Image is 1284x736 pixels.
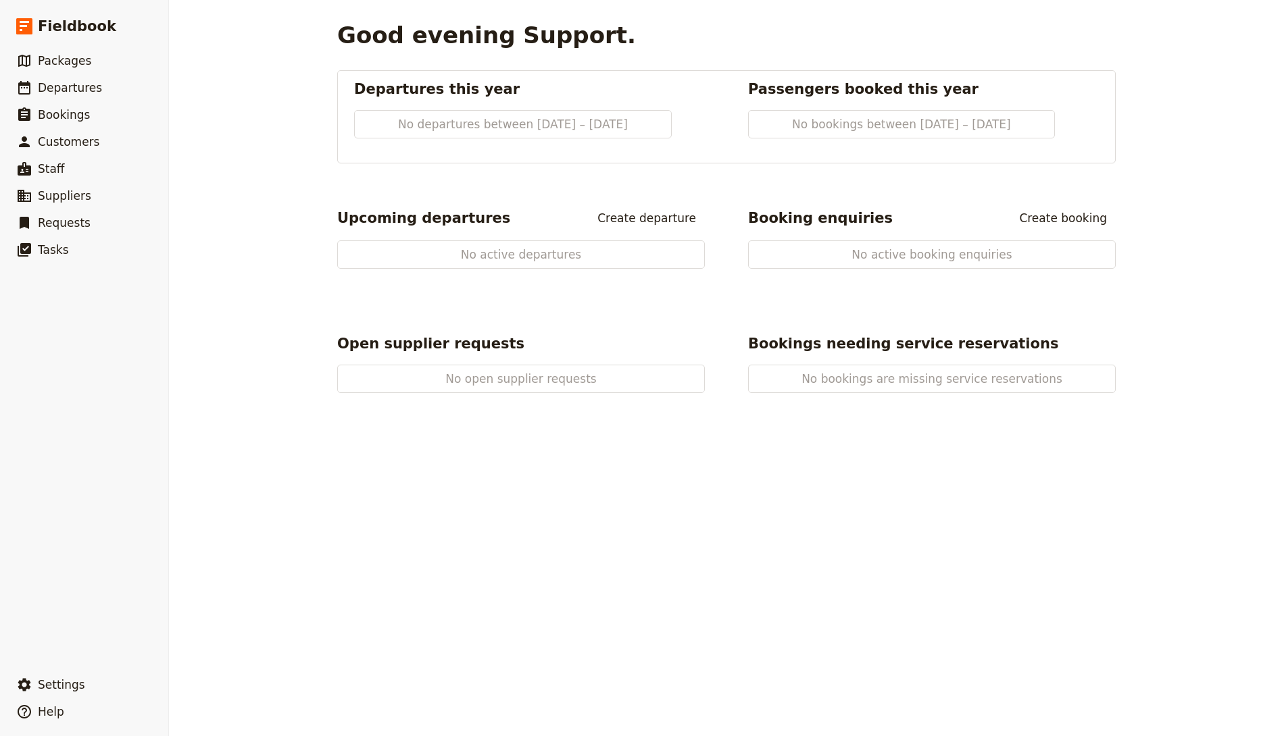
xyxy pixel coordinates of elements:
[792,371,1072,387] span: No bookings are missing service reservations
[38,678,85,691] span: Settings
[38,243,69,257] span: Tasks
[38,216,91,230] span: Requests
[38,162,65,176] span: Staff
[381,371,661,387] span: No open supplier requests
[792,246,1072,263] span: No active booking enquiries
[1010,207,1116,230] a: Create booking
[38,705,64,718] span: Help
[38,16,116,36] span: Fieldbook
[398,116,628,132] span: No departures between [DATE] – [DATE]
[354,79,705,99] h2: Departures this year
[337,22,636,49] h1: Good evening Support.
[38,54,91,68] span: Packages
[38,108,90,122] span: Bookings
[748,79,1099,99] h2: Passengers booked this year
[38,135,99,149] span: Customers
[337,208,510,228] h2: Upcoming departures
[589,207,705,230] a: Create departure
[381,246,661,263] span: No active departures
[337,334,524,354] h2: Open supplier requests
[38,189,91,203] span: Suppliers
[748,334,1058,354] h2: Bookings needing service reservations
[38,81,102,95] span: Departures
[792,116,1011,132] span: No bookings between [DATE] – [DATE]
[748,208,893,228] h2: Booking enquiries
